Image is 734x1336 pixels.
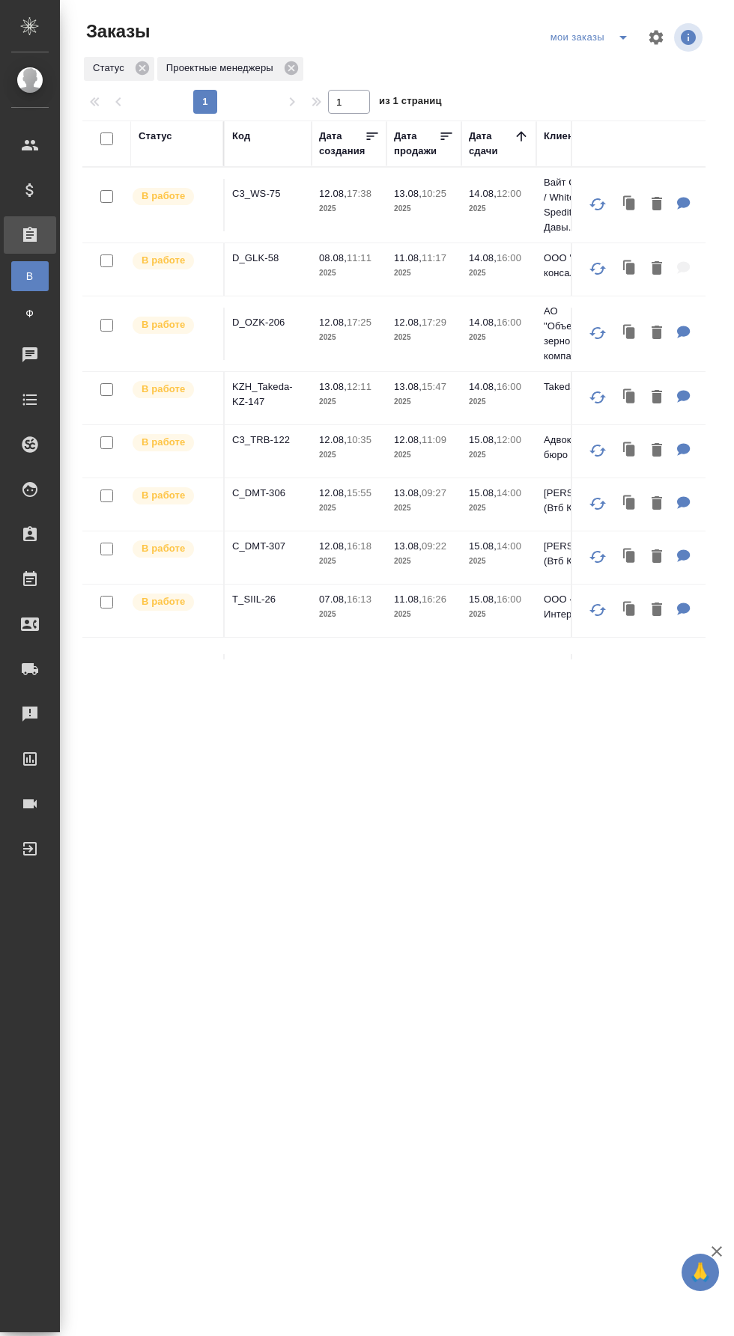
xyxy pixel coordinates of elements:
[319,381,347,392] p: 13.08,
[544,304,616,364] p: АО "Объединенная зерновая компания" /...
[469,188,497,199] p: 14.08,
[11,261,49,291] a: В
[469,129,514,159] div: Дата сдачи
[347,252,371,263] p: 11:11
[394,129,439,159] div: Дата продажи
[394,330,454,345] p: 2025
[469,317,497,328] p: 14.08,
[131,379,216,400] div: Выставляет ПМ после принятия заказа от КМа
[580,315,616,351] button: Обновить
[394,487,422,498] p: 13.08,
[644,436,670,466] button: Удалить
[544,129,578,144] div: Клиент
[142,541,185,556] p: В работе
[142,594,185,609] p: В работе
[497,487,521,498] p: 14:00
[497,540,521,552] p: 14:00
[379,92,442,114] span: из 1 страниц
[644,489,670,519] button: Удалить
[394,381,422,392] p: 13.08,
[469,501,529,516] p: 2025
[422,434,446,445] p: 11:09
[84,57,154,81] div: Статус
[319,540,347,552] p: 12.08,
[469,540,497,552] p: 15.08,
[469,266,529,281] p: 2025
[544,592,616,622] p: ООО «СИ Интерлайн»
[347,594,371,605] p: 16:13
[394,434,422,445] p: 12.08,
[670,318,698,349] button: Для ПМ: см. файлы в помощь!
[469,381,497,392] p: 14.08,
[131,315,216,335] div: Выставляет ПМ после принятия заказа от КМа
[544,379,616,394] p: Takeda KZ
[139,129,172,144] div: Статус
[319,487,347,498] p: 12.08,
[469,554,529,569] p: 2025
[497,594,521,605] p: 16:00
[319,394,379,409] p: 2025
[131,539,216,559] div: Выставляет ПМ после принятия заказа от КМа
[394,501,454,516] p: 2025
[580,251,616,287] button: Обновить
[644,595,670,626] button: Удалить
[616,542,644,573] button: Клонировать
[616,254,644,284] button: Клонировать
[232,592,304,607] p: T_SIIL-26
[319,317,347,328] p: 12.08,
[616,382,644,413] button: Клонировать
[547,25,638,49] div: split button
[580,379,616,415] button: Обновить
[469,330,529,345] p: 2025
[638,19,674,55] span: Настроить таблицу
[682,1254,719,1291] button: 🙏
[319,252,347,263] p: 08.08,
[644,382,670,413] button: Удалить
[131,486,216,506] div: Выставляет ПМ после принятия заказа от КМа
[394,317,422,328] p: 12.08,
[469,252,497,263] p: 14.08,
[469,434,497,445] p: 15.08,
[688,1257,713,1288] span: 🙏
[616,595,644,626] button: Клонировать
[394,448,454,463] p: 2025
[11,299,49,329] a: Ф
[670,436,698,466] button: Для ПМ: меморандум также есть в формате Word, добавила в Референс
[616,489,644,519] button: Клонировать
[469,201,529,216] p: 2025
[142,435,185,450] p: В работе
[93,61,130,76] p: Статус
[142,382,185,397] p: В работе
[319,330,379,345] p: 2025
[82,19,150,43] span: Заказы
[544,539,616,569] p: [PERSON_NAME] (Втб Капитал)
[19,306,41,321] span: Ф
[131,251,216,271] div: Выставляет ПМ после принятия заказа от КМа
[422,252,446,263] p: 11:17
[319,434,347,445] p: 12.08,
[544,433,616,463] p: Адвокатское бюро ТРУБОР
[232,379,304,409] p: KZH_Takeda-KZ-147
[319,188,347,199] p: 12.08,
[232,486,304,501] p: C_DMT-306
[580,592,616,628] button: Обновить
[497,434,521,445] p: 12:00
[232,433,304,448] p: C3_TRB-122
[580,186,616,222] button: Обновить
[422,540,446,552] p: 09:22
[347,434,371,445] p: 10:35
[394,607,454,622] p: 2025
[544,251,616,281] p: ООО "Глобал консалтинг"
[131,592,216,612] div: Выставляет ПМ после принятия заказа от КМа
[394,554,454,569] p: 2025
[347,540,371,552] p: 16:18
[469,394,529,409] p: 2025
[497,381,521,392] p: 16:00
[394,252,422,263] p: 11.08,
[166,61,279,76] p: Проектные менеджеры
[580,539,616,575] button: Обновить
[131,433,216,453] div: Выставляет ПМ после принятия заказа от КМа
[347,381,371,392] p: 12:11
[422,594,446,605] p: 16:26
[580,486,616,522] button: Обновить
